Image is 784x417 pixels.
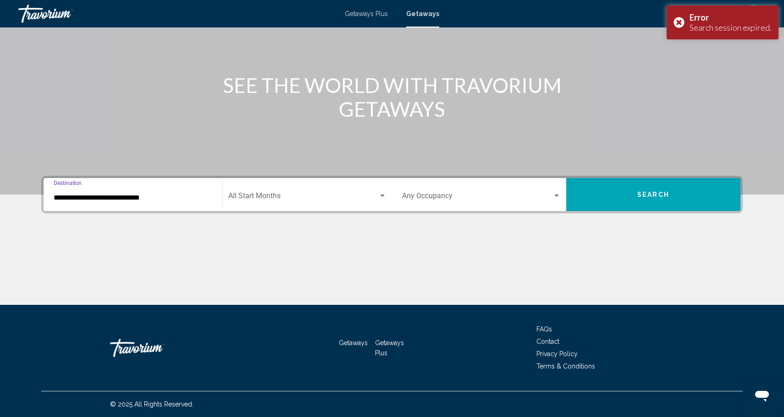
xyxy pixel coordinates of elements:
[345,10,388,17] a: Getaways Plus
[536,325,552,333] a: FAQs
[339,339,368,347] a: Getaways
[406,10,439,17] a: Getaways
[637,191,669,199] span: Search
[536,338,559,345] a: Contact
[110,334,202,362] a: Travorium
[747,380,777,410] iframe: Кнопка для запуску вікна повідомлень
[536,350,578,357] a: Privacy Policy
[536,363,595,370] a: Terms & Conditions
[690,12,772,22] div: Error
[742,4,766,23] button: User Menu
[566,178,740,211] button: Search
[690,22,772,32] div: Search session expired.
[18,5,336,23] a: Travorium
[110,401,193,408] span: © 2025 All Rights Reserved.
[375,339,404,357] a: Getaways Plus
[220,73,564,121] h1: SEE THE WORLD WITH TRAVORIUM GETAWAYS
[44,178,740,211] div: Search widget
